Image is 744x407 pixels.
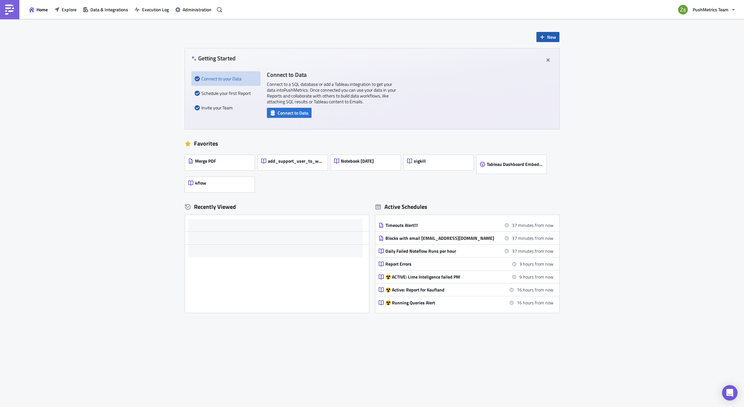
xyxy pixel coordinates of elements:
span: add_support_user_to_workspace [268,158,324,164]
div: Daily Failed Noteflow Runs per hour [385,248,498,254]
button: Connect to Data [267,108,311,118]
button: PushMetrics Team [674,3,739,17]
a: 4flow [185,174,258,192]
div: Timeouts Alert!!! [385,222,498,228]
span: Execution Log [142,6,169,13]
img: Avatar [678,4,688,15]
time: 2025-10-08 19:00 [519,260,554,267]
a: ☢️ Active: Report for Kaufland16 hours from now [379,283,554,296]
span: 4flow [195,180,206,186]
button: Execution Log [131,5,172,15]
span: sigkill [414,158,426,164]
time: 2025-10-09 08:00 [517,299,554,306]
div: Invite your Team [195,100,257,115]
div: Active Schedules [375,203,427,210]
div: Connect to your Data [195,71,257,86]
a: Thumbnail PreviewTableau Dashboard Embed [DATE] [477,152,550,174]
span: PushMetrics Team [693,6,729,13]
time: 2025-10-08 17:00 [512,248,554,254]
a: Blocks with email [EMAIL_ADDRESS][DOMAIN_NAME]37 minutes from now [379,232,554,244]
time: 2025-10-09 01:00 [519,273,554,280]
a: Connect to Data [267,109,311,116]
div: Report Errors [385,261,498,267]
time: 2025-10-08 17:00 [512,235,554,241]
button: New [536,32,559,42]
span: Home [36,6,48,13]
a: ☢️ ACTIVE: Lime Inteligence failed PM9 hours from now [379,270,554,283]
span: Explore [62,6,76,13]
div: Favorites [185,139,559,148]
span: Tableau Dashboard Embed [DATE] [487,161,543,167]
div: Blocks with email [EMAIL_ADDRESS][DOMAIN_NAME] [385,235,498,241]
div: ☢️ ACTIVE: Lime Inteligence failed PM [385,274,498,280]
button: Home [26,5,51,15]
div: ☢️ Active: Report for Kaufland [385,287,498,293]
a: Report Errors3 hours from now [379,258,554,270]
div: Recently Viewed [185,202,369,212]
time: 2025-10-08 17:00 [512,222,554,229]
button: Explore [51,5,80,15]
span: Connect to Data [278,109,308,116]
div: ☢️ Running Queries Alert [385,300,498,306]
span: Notebook [DATE] [341,158,374,164]
img: PushMetrics [5,5,15,15]
div: Open Intercom Messenger [722,385,738,401]
button: Administration [172,5,215,15]
span: Administration [183,6,211,13]
a: Notebook [DATE] [331,152,404,174]
div: Schedule your first Report [195,86,257,100]
a: sigkill [404,152,477,174]
a: Daily Failed Noteflow Runs per hour37 minutes from now [379,245,554,257]
a: Timeouts Alert!!!37 minutes from now [379,219,554,231]
a: ☢️ Running Queries Alert16 hours from now [379,296,554,309]
span: Merge PDF [195,158,216,164]
time: 2025-10-09 08:00 [517,286,554,293]
a: Merge PDF [185,152,258,174]
p: Connect to a SQL database or add a Tableau integration to get your data into PushMetrics . Once c... [267,81,396,105]
h4: Connect to Data [267,71,396,78]
a: add_support_user_to_workspace [258,152,331,174]
button: Data & Integrations [80,5,131,15]
h4: Getting Started [191,55,236,62]
span: New [547,34,556,40]
span: Data & Integrations [90,6,128,13]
